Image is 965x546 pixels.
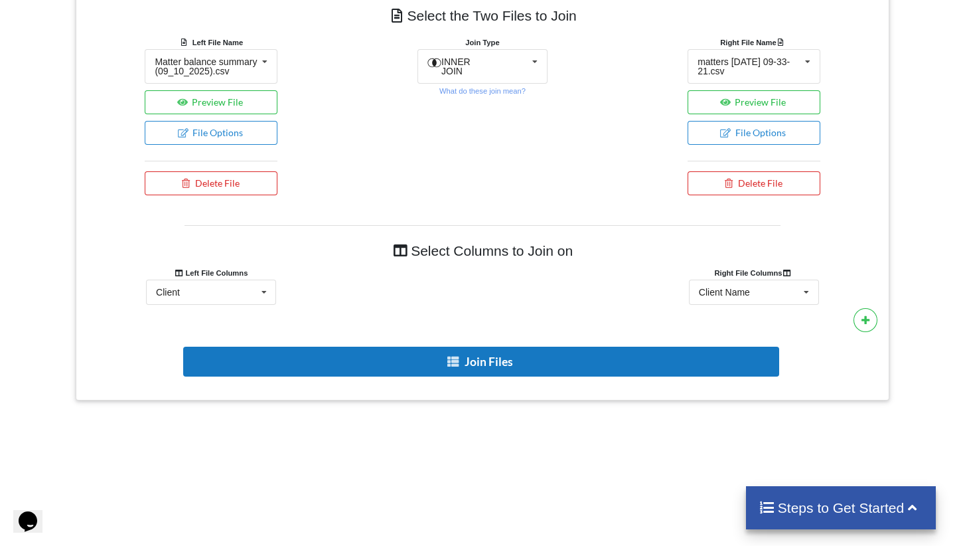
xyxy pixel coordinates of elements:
button: Preview File [145,90,277,114]
div: matters [DATE] 09-33-21.csv [698,57,800,76]
h4: Steps to Get Started [759,500,923,516]
button: File Options [688,121,820,145]
b: Join Type [465,39,499,46]
b: Right File Columns [715,269,794,277]
h4: Select Columns to Join on [185,236,780,266]
small: What do these join mean? [439,87,526,95]
button: Delete File [145,171,277,195]
button: File Options [145,121,277,145]
button: Delete File [688,171,820,195]
b: Left File Name [192,39,243,46]
button: Join Files [183,347,779,377]
div: Matter balance summary (09_10_2025).csv [155,57,257,76]
div: Client [156,288,180,297]
div: Client Name [699,288,750,297]
h4: Select the Two Files to Join [86,1,880,31]
b: Left File Columns [175,269,248,277]
iframe: chat widget [13,493,56,533]
span: INNER JOIN [441,56,471,76]
button: Preview File [688,90,820,114]
b: Right File Name [720,39,787,46]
